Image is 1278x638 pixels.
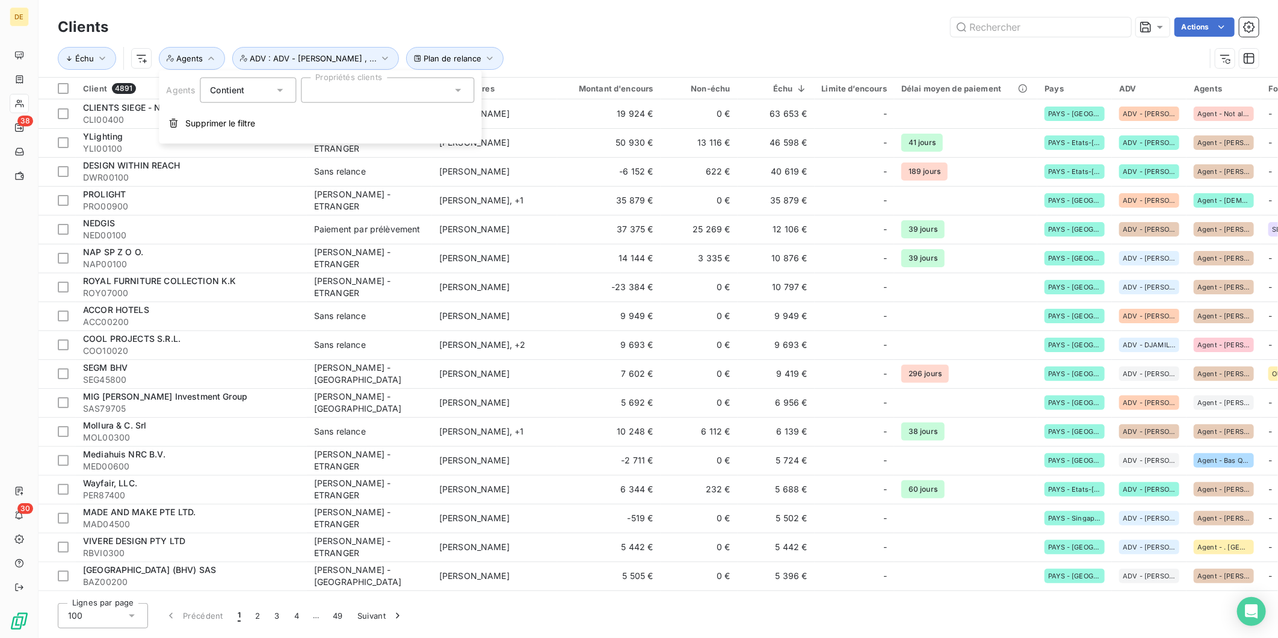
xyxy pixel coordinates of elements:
[83,518,300,530] span: MAD04500
[83,345,300,357] span: COO10020
[1123,255,1176,262] span: ADV - [PERSON_NAME]
[661,128,738,157] td: 13 116 €
[83,172,300,184] span: DWR00100
[883,541,887,553] span: -
[83,547,300,559] span: RBVI0300
[557,590,661,619] td: 5 385 €
[1048,515,1101,522] span: PAYS - Singapour
[883,454,887,466] span: -
[314,448,425,472] div: [PERSON_NAME] - ETRANGER
[738,215,815,244] td: 12 106 €
[314,246,425,270] div: [PERSON_NAME] - ETRANGER
[1197,370,1250,377] span: Agent - [PERSON_NAME]
[738,359,815,388] td: 9 419 €
[83,420,146,430] span: Mollura & C. Srl
[883,426,887,438] span: -
[738,475,815,504] td: 5 688 €
[439,166,510,176] span: [PERSON_NAME]
[1268,282,1272,292] span: -
[661,302,738,330] td: 0 €
[439,484,510,494] span: [PERSON_NAME]
[83,391,247,401] span: MIG [PERSON_NAME] Investment Group
[1197,255,1250,262] span: Agent - [PERSON_NAME]
[1268,513,1272,523] span: -
[557,359,661,388] td: 7 602 €
[1048,168,1101,175] span: PAYS - Etats-[GEOGRAPHIC_DATA]
[1048,226,1101,233] span: PAYS - [GEOGRAPHIC_DATA]
[738,302,815,330] td: 9 949 €
[1048,428,1101,435] span: PAYS - [GEOGRAPHIC_DATA]
[557,475,661,504] td: 6 344 €
[439,253,510,263] span: [PERSON_NAME]
[1123,197,1176,204] span: ADV - [PERSON_NAME]
[738,330,815,359] td: 9 693 €
[738,533,815,562] td: 5 442 €
[1268,426,1272,436] span: -
[83,102,230,113] span: CLIENTS SIEGE - NE PLUS UTILISER
[439,571,510,581] span: [PERSON_NAME]
[17,116,33,126] span: 38
[10,7,29,26] div: DE
[883,397,887,409] span: -
[1123,370,1176,377] span: ADV - [PERSON_NAME]
[1268,137,1272,147] span: -
[1268,166,1272,176] span: -
[1123,544,1176,551] span: ADV - [PERSON_NAME]
[83,189,126,199] span: PROLIGHT
[439,84,550,93] div: Gestionnaires
[1268,108,1272,119] span: -
[901,220,945,238] span: 39 jours
[1268,571,1272,581] span: -
[83,229,300,241] span: NED00100
[58,47,116,70] button: Échu
[822,84,887,93] div: Limite d’encours
[83,287,300,299] span: ROY07000
[83,276,236,286] span: ROYAL FURNITURE COLLECTION K.K
[1048,341,1101,348] span: PAYS - [GEOGRAPHIC_DATA]
[661,417,738,446] td: 6 112 €
[439,397,510,407] span: [PERSON_NAME]
[883,137,887,149] span: -
[883,368,887,380] span: -
[83,143,300,155] span: YLI00100
[83,131,123,141] span: YLighting
[883,166,887,178] span: -
[83,160,180,170] span: DESIGN WITHIN REACH
[738,128,815,157] td: 46 598 €
[1197,515,1250,522] span: Agent - [PERSON_NAME]
[248,603,267,628] button: 2
[557,99,661,128] td: 19 924 €
[1123,341,1176,348] span: ADV - DJAMILA FENICHE
[314,310,366,322] div: Sans relance
[661,533,738,562] td: 0 €
[238,610,241,622] span: 1
[424,54,481,63] span: Plan de relance
[83,403,300,415] span: SAS79705
[738,388,815,417] td: 6 956 €
[17,503,33,514] span: 30
[883,108,887,120] span: -
[668,84,730,93] div: Non-échu
[883,512,887,524] span: -
[1123,283,1176,291] span: ADV - [PERSON_NAME]
[557,302,661,330] td: 9 949 €
[159,47,225,70] button: Agents
[83,565,216,575] span: [GEOGRAPHIC_DATA] (BHV) SAS
[1048,486,1101,493] span: PAYS - Etats-[GEOGRAPHIC_DATA]
[1048,139,1101,146] span: PAYS - Etats-[GEOGRAPHIC_DATA]
[439,224,510,234] span: [PERSON_NAME]
[738,99,815,128] td: 63 653 €
[951,17,1131,37] input: Rechercher
[661,446,738,475] td: 0 €
[738,504,815,533] td: 5 502 €
[83,489,300,501] span: PER87400
[1048,255,1101,262] span: PAYS - [GEOGRAPHIC_DATA]
[1197,197,1250,204] span: Agent - [DEMOGRAPHIC_DATA][PERSON_NAME]
[185,117,255,129] span: Supprimer le filtre
[661,157,738,186] td: 622 €
[557,186,661,215] td: 35 879 €
[230,603,248,628] button: 1
[1197,428,1250,435] span: Agent - [PERSON_NAME]
[166,85,195,95] span: Agents
[738,244,815,273] td: 10 876 €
